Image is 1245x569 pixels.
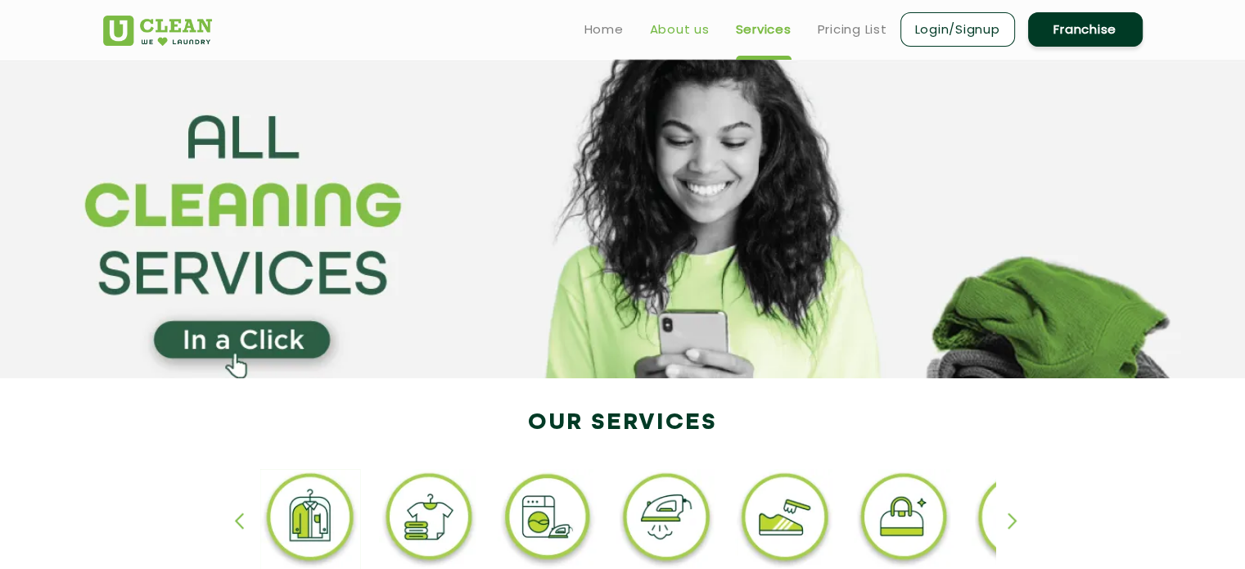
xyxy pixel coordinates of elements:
[818,20,887,39] a: Pricing List
[650,20,710,39] a: About us
[736,20,792,39] a: Services
[103,16,212,46] img: UClean Laundry and Dry Cleaning
[900,12,1015,47] a: Login/Signup
[584,20,624,39] a: Home
[1028,12,1143,47] a: Franchise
